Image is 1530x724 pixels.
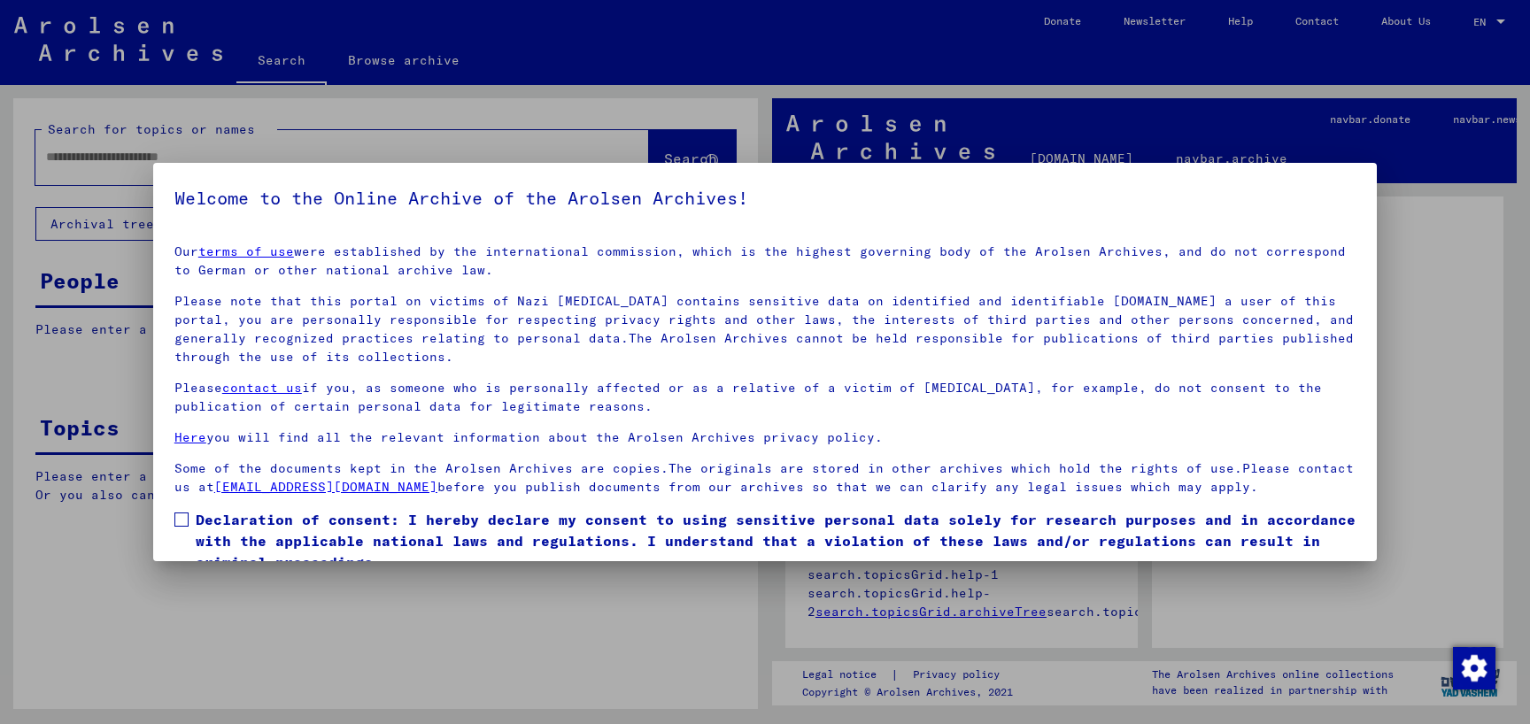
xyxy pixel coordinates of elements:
a: [EMAIL_ADDRESS][DOMAIN_NAME] [214,479,437,495]
img: Change consent [1453,647,1495,689]
div: Change consent [1452,646,1495,689]
p: you will find all the relevant information about the Arolsen Archives privacy policy. [174,428,1356,447]
a: terms of use [198,243,294,259]
h5: Welcome to the Online Archive of the Arolsen Archives! [174,184,1356,212]
p: Our were established by the international commission, which is the highest governing body of the ... [174,243,1356,280]
a: contact us [222,380,302,396]
a: Here [174,429,206,445]
p: Some of the documents kept in the Arolsen Archives are copies.The originals are stored in other a... [174,459,1356,497]
p: Please if you, as someone who is personally affected or as a relative of a victim of [MEDICAL_DAT... [174,379,1356,416]
p: Please note that this portal on victims of Nazi [MEDICAL_DATA] contains sensitive data on identif... [174,292,1356,366]
span: Declaration of consent: I hereby declare my consent to using sensitive personal data solely for r... [196,509,1356,573]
